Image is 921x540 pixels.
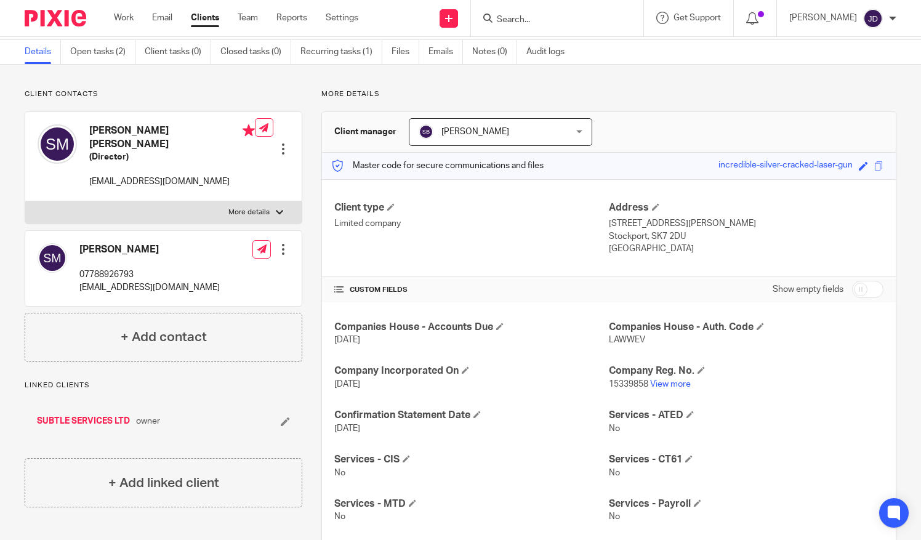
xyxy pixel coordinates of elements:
p: Master code for secure communications and files [331,159,544,172]
h4: Services - MTD [334,498,609,510]
span: [DATE] [334,380,360,389]
a: Closed tasks (0) [220,40,291,64]
a: Settings [326,12,358,24]
a: Email [152,12,172,24]
a: Reports [276,12,307,24]
span: No [334,469,345,477]
p: [STREET_ADDRESS][PERSON_NAME] [609,217,883,230]
span: Get Support [674,14,721,22]
h4: CUSTOM FIELDS [334,285,609,295]
span: No [609,512,620,521]
input: Search [496,15,606,26]
i: Primary [243,124,255,137]
div: incredible-silver-cracked-laser-gun [718,159,853,173]
a: Emails [428,40,463,64]
span: owner [136,415,160,427]
h4: Company Incorporated On [334,365,609,377]
h4: Services - CT61 [609,453,883,466]
h4: Services - CIS [334,453,609,466]
span: No [609,469,620,477]
span: 15339858 [609,380,648,389]
a: Client tasks (0) [145,40,211,64]
h4: Confirmation Statement Date [334,409,609,422]
a: Notes (0) [472,40,517,64]
p: [EMAIL_ADDRESS][DOMAIN_NAME] [89,175,255,188]
h4: Companies House - Accounts Due [334,321,609,334]
h4: Companies House - Auth. Code [609,321,883,334]
h4: [PERSON_NAME] [PERSON_NAME] [89,124,255,151]
h3: Client manager [334,126,396,138]
p: Client contacts [25,89,302,99]
a: Team [238,12,258,24]
span: [PERSON_NAME] [441,127,509,136]
span: No [334,512,345,521]
a: SUBTLE SERVICES LTD [37,415,130,427]
h4: [PERSON_NAME] [79,243,220,256]
label: Show empty fields [773,283,843,296]
span: LAWWEV [609,336,645,344]
img: Pixie [25,10,86,26]
a: Clients [191,12,219,24]
a: Work [114,12,134,24]
a: Recurring tasks (1) [300,40,382,64]
p: More details [321,89,896,99]
span: [DATE] [334,336,360,344]
h4: Client type [334,201,609,214]
a: Files [392,40,419,64]
span: [DATE] [334,424,360,433]
p: More details [228,208,270,217]
img: svg%3E [419,124,433,139]
span: No [609,424,620,433]
a: View more [650,380,691,389]
a: Details [25,40,61,64]
h4: Address [609,201,883,214]
h4: Services - Payroll [609,498,883,510]
img: svg%3E [863,9,883,28]
img: svg%3E [38,124,77,164]
h4: Services - ATED [609,409,883,422]
h4: + Add linked client [108,474,219,493]
p: [GEOGRAPHIC_DATA] [609,243,883,255]
h4: Company Reg. No. [609,365,883,377]
img: svg%3E [38,243,67,273]
h4: + Add contact [121,328,207,347]
h5: (Director) [89,151,255,163]
a: Audit logs [526,40,574,64]
a: Open tasks (2) [70,40,135,64]
p: 07788926793 [79,268,220,281]
p: [EMAIL_ADDRESS][DOMAIN_NAME] [79,281,220,294]
p: Linked clients [25,381,302,390]
p: Limited company [334,217,609,230]
p: [PERSON_NAME] [789,12,857,24]
p: Stockport, SK7 2DU [609,230,883,243]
